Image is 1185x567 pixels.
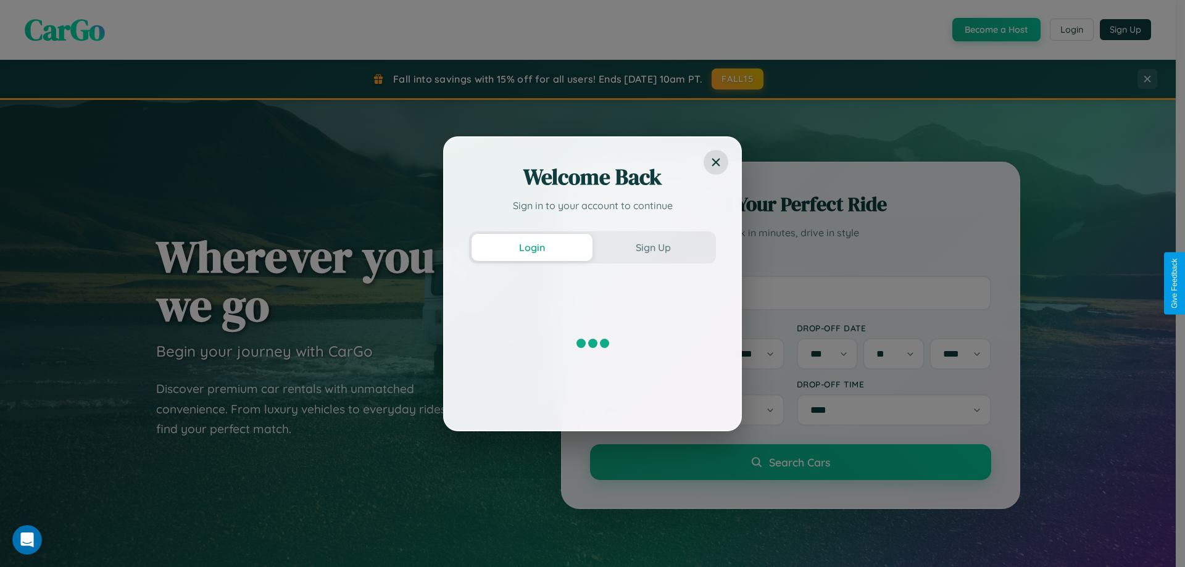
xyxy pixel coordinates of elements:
p: Sign in to your account to continue [469,198,716,213]
div: Give Feedback [1170,259,1179,308]
iframe: Intercom live chat [12,525,42,555]
h2: Welcome Back [469,162,716,192]
button: Login [472,234,592,261]
button: Sign Up [592,234,713,261]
